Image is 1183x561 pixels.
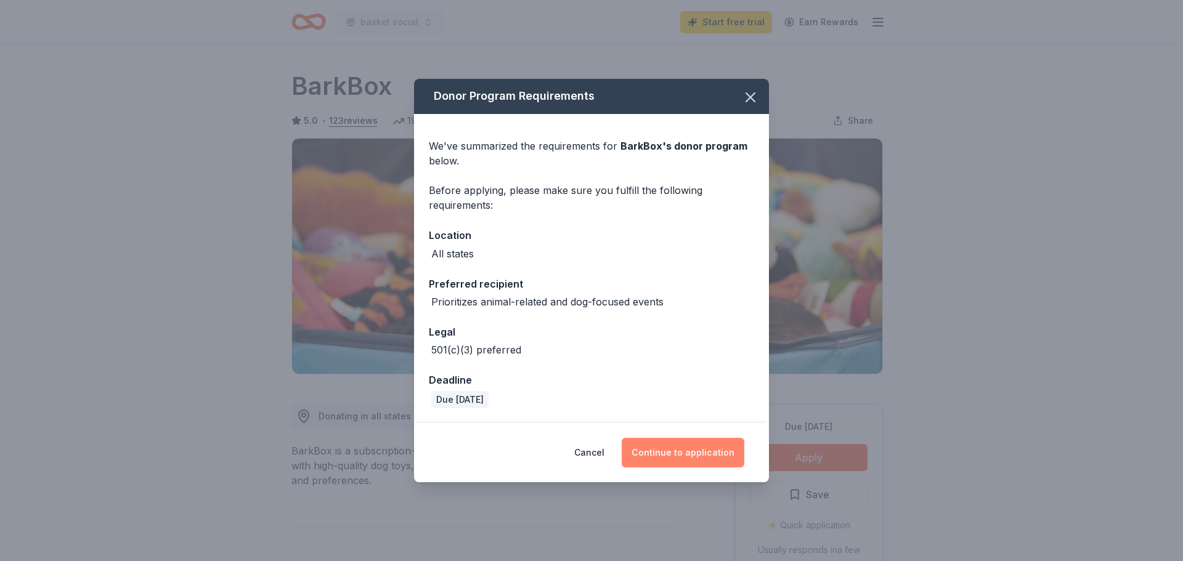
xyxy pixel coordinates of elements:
[429,324,754,340] div: Legal
[431,246,474,261] div: All states
[429,276,754,292] div: Preferred recipient
[429,183,754,212] div: Before applying, please make sure you fulfill the following requirements:
[431,294,664,309] div: Prioritizes animal-related and dog-focused events
[622,438,744,467] button: Continue to application
[429,372,754,388] div: Deadline
[414,79,769,114] div: Donor Program Requirements
[429,227,754,243] div: Location
[574,438,604,467] button: Cancel
[429,139,754,168] div: We've summarized the requirements for below.
[620,140,747,152] span: BarkBox 's donor program
[431,391,489,408] div: Due [DATE]
[431,342,521,357] div: 501(c)(3) preferred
